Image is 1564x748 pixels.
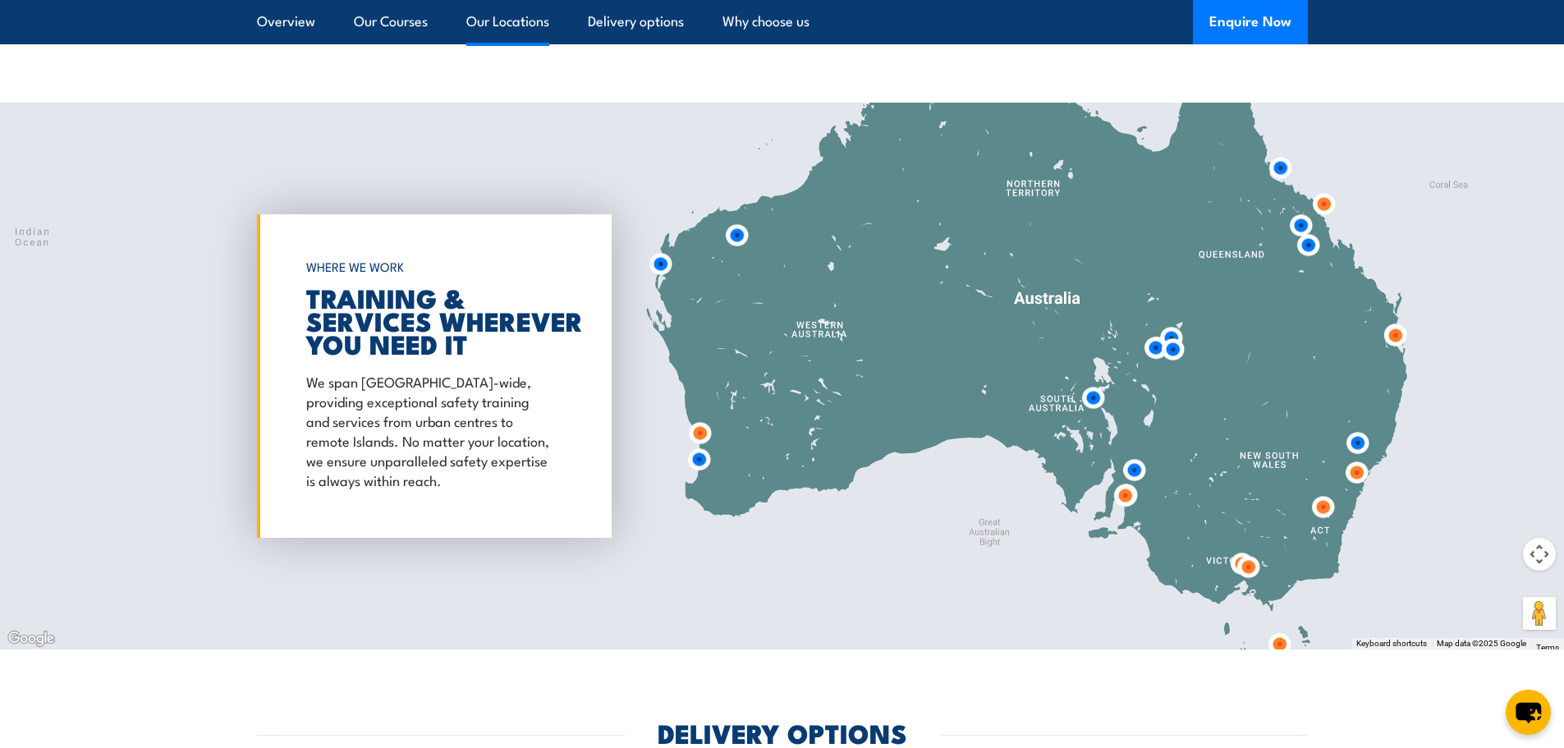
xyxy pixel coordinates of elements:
[1523,597,1556,630] button: Drag Pegman onto the map to open Street View
[658,721,907,744] h2: DELIVERY OPTIONS
[1356,638,1427,649] button: Keyboard shortcuts
[306,286,554,355] h2: TRAINING & SERVICES WHEREVER YOU NEED IT
[1536,643,1559,652] a: Terms (opens in new tab)
[1506,690,1551,735] button: chat-button
[306,371,554,489] p: We span [GEOGRAPHIC_DATA]-wide, providing exceptional safety training and services from urban cen...
[4,628,58,649] img: Google
[1523,538,1556,571] button: Map camera controls
[306,252,554,282] h6: WHERE WE WORK
[1437,639,1526,648] span: Map data ©2025 Google
[4,628,58,649] a: Open this area in Google Maps (opens a new window)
